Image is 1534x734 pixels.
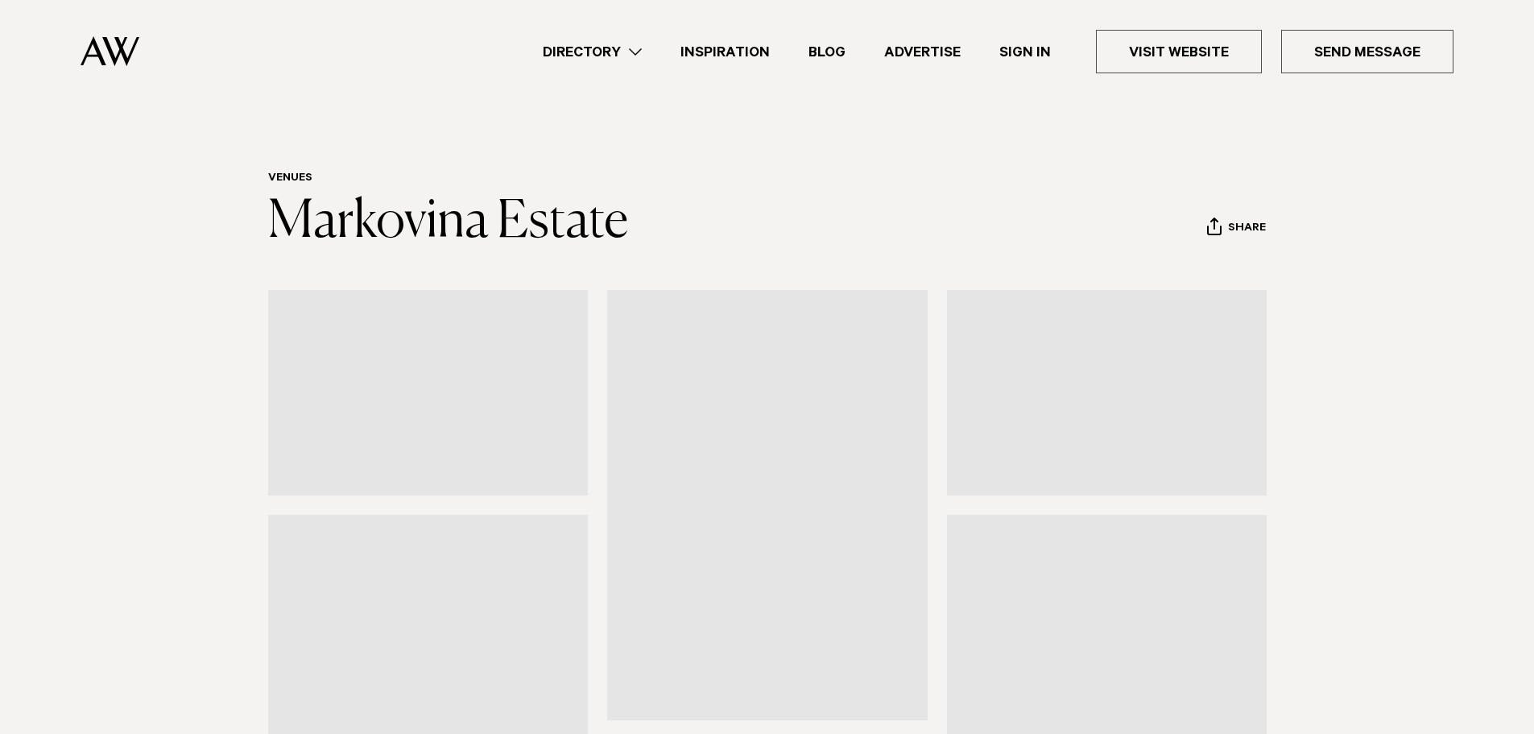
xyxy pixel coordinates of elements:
a: Wine barrels at Markovina Estate [268,290,589,496]
a: Markovina Estate [268,197,628,248]
a: Send Message [1281,30,1453,73]
span: Share [1228,222,1266,237]
a: Venues [268,172,312,185]
a: Inspiration [661,41,789,63]
a: Ceremony styling at Markovina Estate [607,290,928,719]
a: Directory [523,41,661,63]
img: Auckland Weddings Logo [81,36,139,66]
a: Visit Website [1096,30,1262,73]
a: Advertise [865,41,980,63]
a: Blog [789,41,865,63]
button: Share [1206,217,1267,241]
a: Sign In [980,41,1070,63]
